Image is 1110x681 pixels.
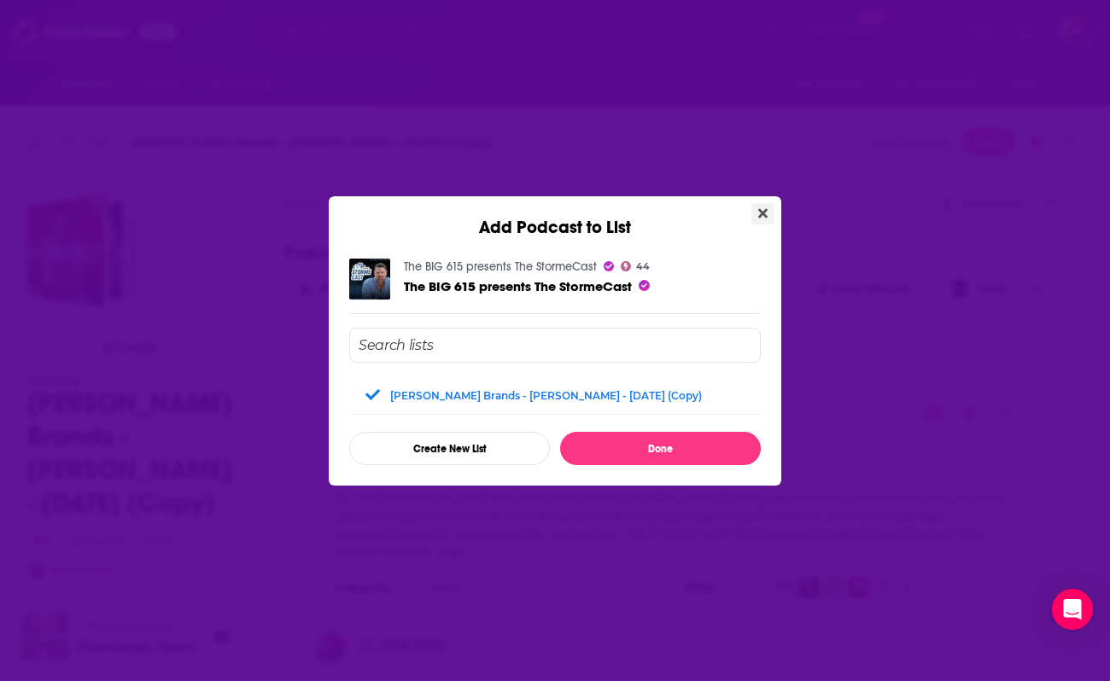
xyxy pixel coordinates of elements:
button: Close [751,203,774,224]
span: 44 [636,263,650,271]
img: The BIG 615 presents The StormeCast [349,259,390,300]
div: Add Podcast to List [329,196,781,238]
a: 44 [621,261,650,271]
button: Create New List [349,432,550,465]
div: Quattrone Brands - Lee Issacs - August 25, 2025 (Copy) [349,376,761,414]
a: The BIG 615 presents The StormeCast [404,259,597,274]
div: Open Intercom Messenger [1052,589,1093,630]
div: Add Podcast To List [349,328,761,465]
button: Done [560,432,761,465]
div: [PERSON_NAME] Brands - [PERSON_NAME] - [DATE] (Copy) [390,389,702,402]
a: The BIG 615 presents The StormeCast [404,278,632,294]
input: Search lists [349,328,761,363]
